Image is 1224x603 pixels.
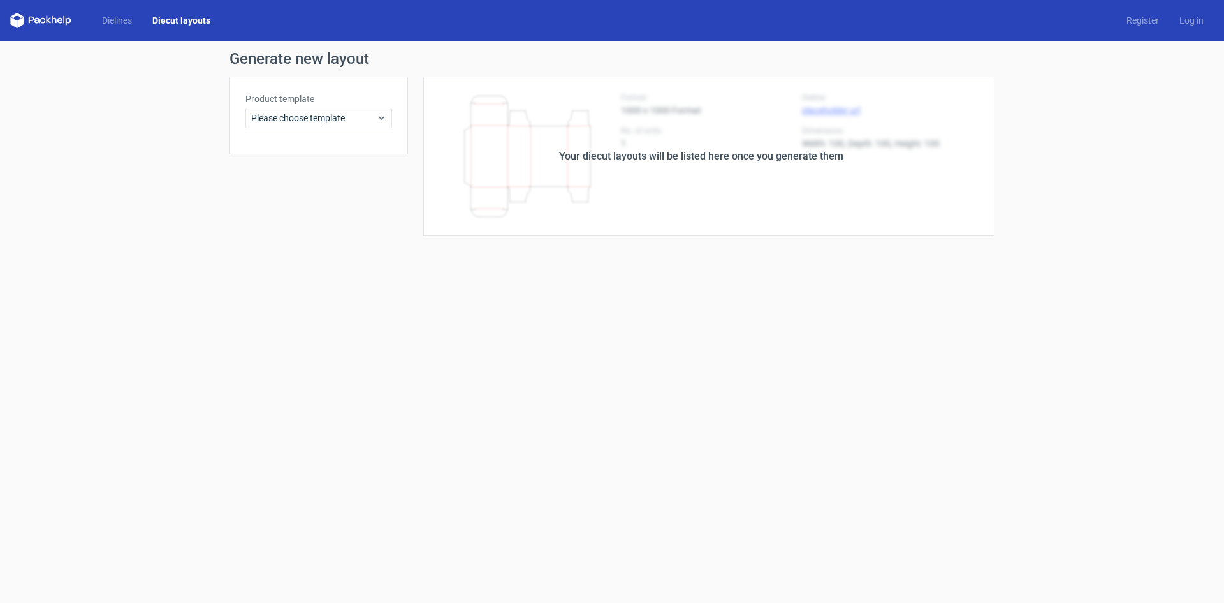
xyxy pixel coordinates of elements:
[92,14,142,27] a: Dielines
[251,112,377,124] span: Please choose template
[142,14,221,27] a: Diecut layouts
[245,93,392,105] label: Product template
[1169,14,1214,27] a: Log in
[1116,14,1169,27] a: Register
[229,51,994,66] h1: Generate new layout
[559,149,843,164] div: Your diecut layouts will be listed here once you generate them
